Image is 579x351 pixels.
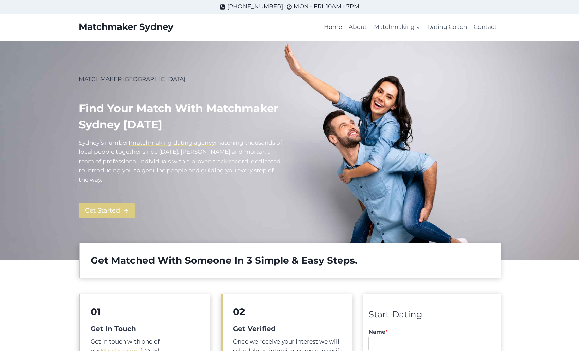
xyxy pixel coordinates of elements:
a: Matchmaker Sydney [79,22,174,32]
a: [PHONE_NUMBER] [220,2,283,11]
span: Matchmaking [374,22,420,32]
h5: Get In Touch [91,324,200,334]
span: Get Started [85,206,120,216]
a: Get Started [79,203,135,218]
nav: Primary [321,19,501,35]
div: Start Dating [368,308,495,322]
a: About [345,19,370,35]
a: Home [321,19,345,35]
h2: Get Matched With Someone In 3 Simple & Easy Steps.​ [91,253,490,267]
h2: 02 [233,304,342,319]
mark: m [215,139,221,146]
span: [PHONE_NUMBER] [227,2,283,11]
mark: 1 [128,139,130,146]
span: MON - FRI: 10AM - 7PM [294,2,359,11]
p: Sydney’s number atching thousands of local people together since [DATE]. [PERSON_NAME] and mortar... [79,138,284,184]
a: Contact [470,19,500,35]
p: MATCHMAKER [GEOGRAPHIC_DATA] [79,75,284,84]
h1: Find your match with Matchmaker Sydney [DATE] [79,100,284,133]
h5: Get Verified [233,324,342,334]
a: Dating Coach [424,19,470,35]
h2: 01 [91,304,200,319]
a: Matchmaking [370,19,423,35]
a: matchmaking dating agency [130,139,215,146]
label: Name [368,329,495,336]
